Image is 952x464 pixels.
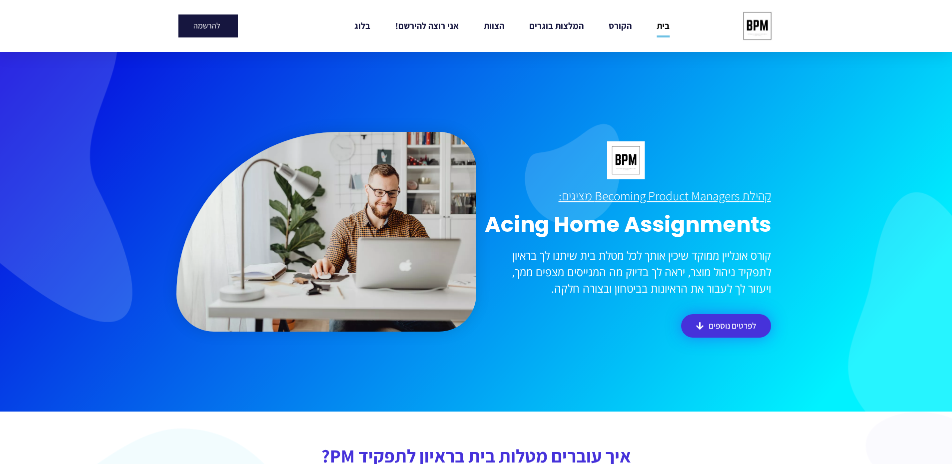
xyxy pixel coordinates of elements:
[193,22,220,30] span: להרשמה
[709,322,756,330] span: לפרטים נוספים
[529,14,584,37] a: המלצות בוגרים
[484,14,504,37] a: הצוות
[481,212,771,238] h1: Acing Home Assignments
[178,14,238,37] a: להרשמה
[739,7,776,44] img: cropped-bpm-logo-1.jpeg
[481,247,771,297] p: קורס אונליין ממוקד שיכין אותך לכל מטלת בית שיתנו לך בראיון לתפקיד ניהול מוצר, יראה לך בדיוק מה המ...
[395,14,459,37] a: אני רוצה להירשם!
[354,14,370,37] a: בלוג
[310,14,714,37] nav: Menu
[559,187,771,204] u: קהילת Becoming Product Managers מציגים:
[609,14,632,37] a: הקורס
[681,314,771,338] a: לפרטים נוספים
[657,14,670,37] a: בית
